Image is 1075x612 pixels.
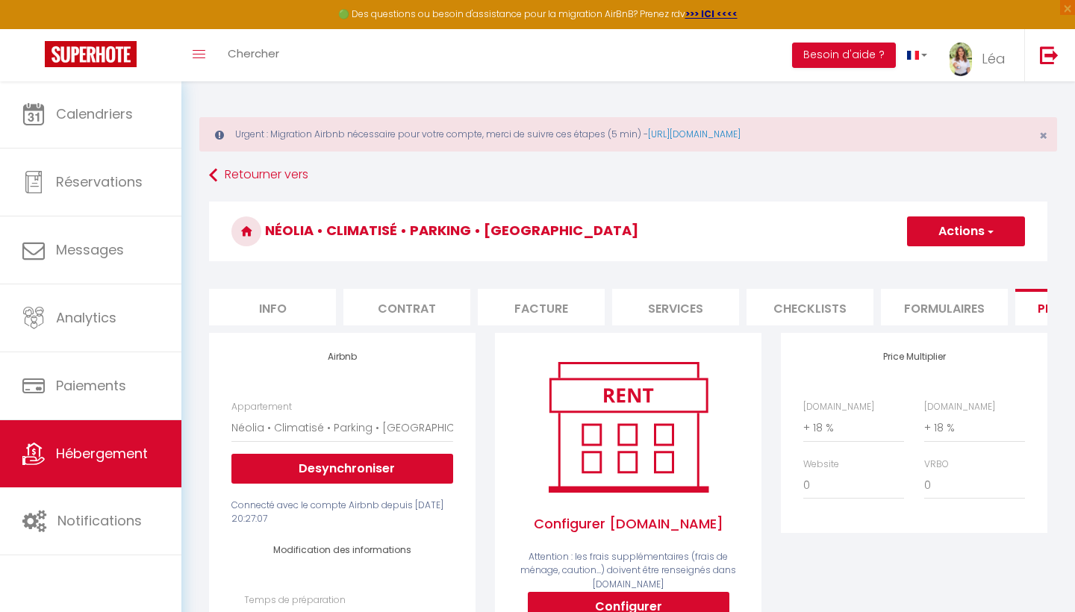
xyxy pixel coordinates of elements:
[231,499,453,527] div: Connecté avec le compte Airbnb depuis [DATE] 20:27:07
[209,289,336,325] li: Info
[478,289,605,325] li: Facture
[803,352,1025,362] h4: Price Multiplier
[792,43,896,68] button: Besoin d'aide ?
[533,355,723,499] img: rent.png
[1039,126,1047,145] span: ×
[56,104,133,123] span: Calendriers
[56,240,124,259] span: Messages
[56,172,143,191] span: Réservations
[924,400,995,414] label: [DOMAIN_NAME]
[747,289,873,325] li: Checklists
[231,400,292,414] label: Appartement
[612,289,739,325] li: Services
[231,352,453,362] h4: Airbnb
[56,376,126,395] span: Paiements
[254,545,431,555] h4: Modification des informations
[56,308,116,327] span: Analytics
[216,29,290,81] a: Chercher
[1039,129,1047,143] button: Close
[343,289,470,325] li: Contrat
[803,458,839,472] label: Website
[231,454,453,484] button: Desynchroniser
[57,511,142,530] span: Notifications
[209,202,1047,261] h3: Néolia • Climatisé • Parking • [GEOGRAPHIC_DATA]
[938,29,1024,81] a: ... Léa
[244,593,346,608] label: Temps de préparation
[228,46,279,61] span: Chercher
[648,128,741,140] a: [URL][DOMAIN_NAME]
[881,289,1008,325] li: Formulaires
[520,550,736,591] span: Attention : les frais supplémentaires (frais de ménage, caution...) doivent être renseignés dans ...
[924,458,949,472] label: VRBO
[45,41,137,67] img: Super Booking
[685,7,738,20] a: >>> ICI <<<<
[1040,46,1059,64] img: logout
[950,43,972,76] img: ...
[803,400,874,414] label: [DOMAIN_NAME]
[199,117,1057,152] div: Urgent : Migration Airbnb nécessaire pour votre compte, merci de suivre ces étapes (5 min) -
[517,499,739,549] span: Configurer [DOMAIN_NAME]
[209,162,1047,189] a: Retourner vers
[982,49,1006,68] span: Léa
[907,216,1025,246] button: Actions
[56,444,148,463] span: Hébergement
